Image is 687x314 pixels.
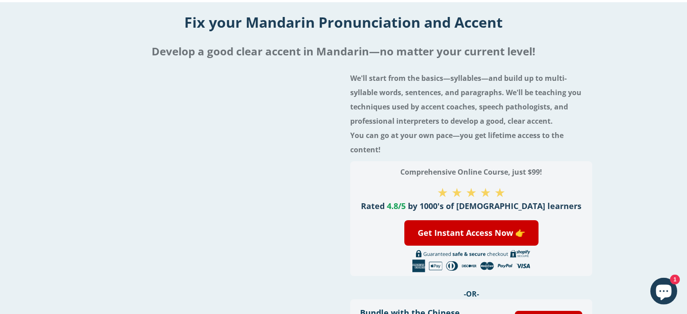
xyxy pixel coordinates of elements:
[95,79,337,215] iframe: Embedded Youtube Video
[360,165,583,179] h3: Comprehensive Online Course, just $99!
[464,289,479,299] span: -OR-
[648,278,680,307] inbox-online-store-chat: Shopify online store chat
[85,13,602,32] h1: Fix your Mandarin Pronunciation and Accent
[437,184,505,201] span: ★ ★ ★ ★ ★
[85,41,602,62] h2: Develop a good clear accent in Mandarin—no matter your current level!
[350,71,592,157] h4: We'll start from the basics—syllables—and build up to multi-syllable words, sentences, and paragr...
[387,201,406,211] span: 4.8/5
[408,201,581,211] span: by 1000's of [DEMOGRAPHIC_DATA] learners
[404,220,539,246] a: Get Instant Access Now 👉
[361,201,385,211] span: Rated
